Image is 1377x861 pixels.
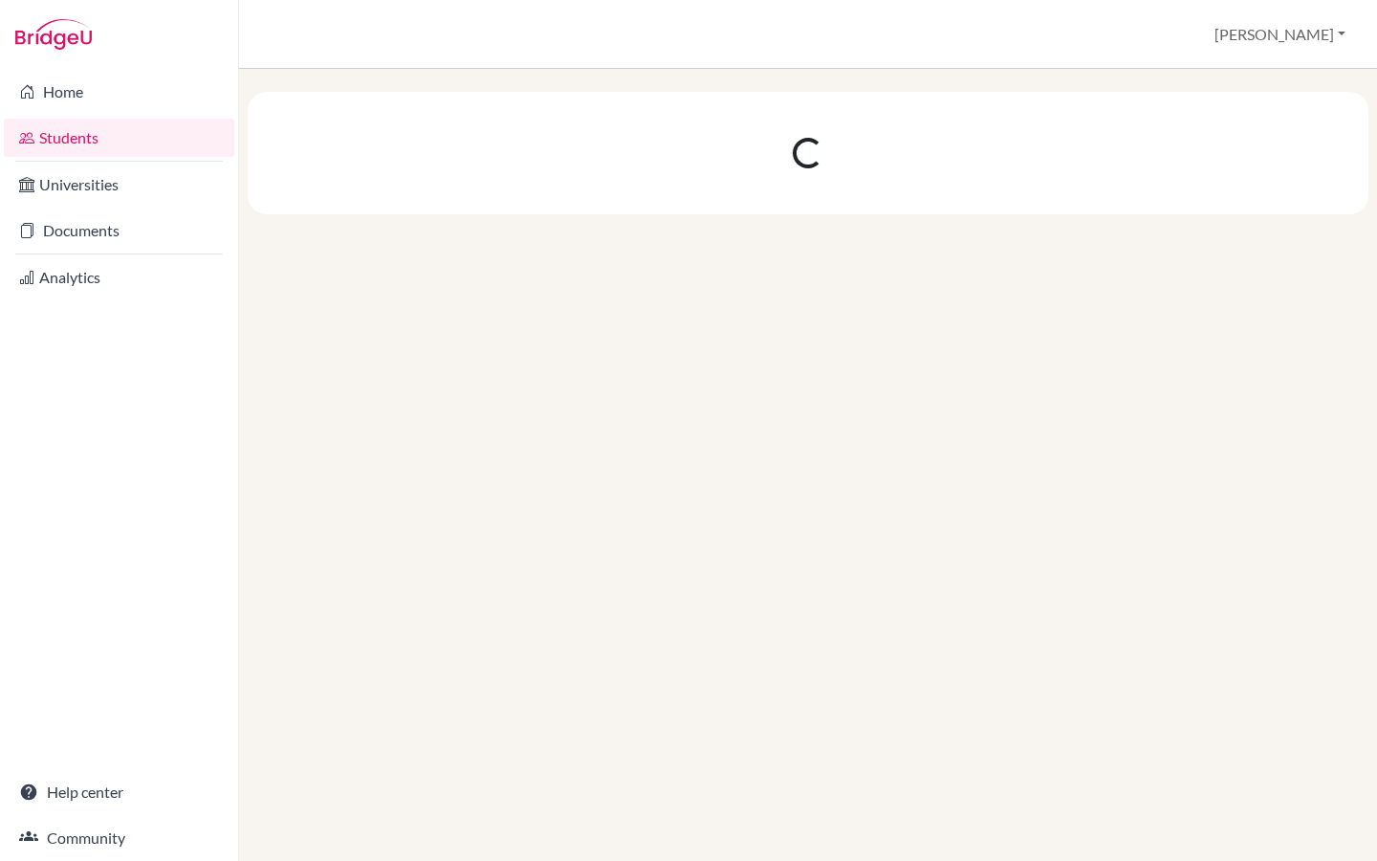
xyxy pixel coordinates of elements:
[4,211,234,250] a: Documents
[4,166,234,204] a: Universities
[1206,16,1354,53] button: [PERSON_NAME]
[4,73,234,111] a: Home
[4,773,234,811] a: Help center
[15,19,92,50] img: Bridge-U
[4,119,234,157] a: Students
[4,258,234,297] a: Analytics
[4,819,234,857] a: Community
